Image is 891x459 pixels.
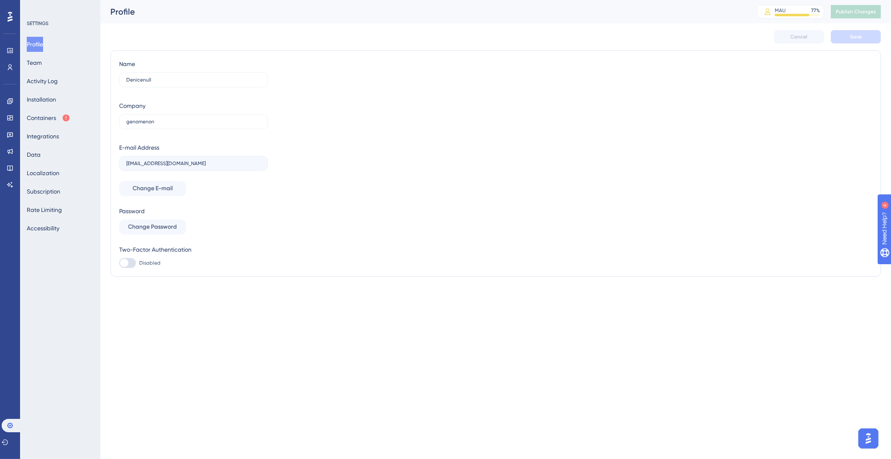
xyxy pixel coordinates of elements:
[128,222,177,232] span: Change Password
[836,8,876,15] span: Publish Changes
[27,37,43,52] button: Profile
[856,426,881,451] iframe: UserGuiding AI Assistant Launcher
[58,4,61,11] div: 4
[811,7,820,14] div: 77 %
[119,206,268,216] div: Password
[126,119,261,125] input: Company Name
[27,166,59,181] button: Localization
[27,20,94,27] div: SETTINGS
[119,59,135,69] div: Name
[27,92,56,107] button: Installation
[119,143,159,153] div: E-mail Address
[27,147,41,162] button: Data
[831,30,881,43] button: Save
[20,2,52,12] span: Need Help?
[774,30,824,43] button: Cancel
[850,33,862,40] span: Save
[27,110,70,125] button: Containers
[831,5,881,18] button: Publish Changes
[27,202,62,217] button: Rate Limiting
[27,221,59,236] button: Accessibility
[119,101,146,111] div: Company
[119,219,186,235] button: Change Password
[126,161,261,166] input: E-mail Address
[110,6,736,18] div: Profile
[27,129,59,144] button: Integrations
[119,245,268,255] div: Two-Factor Authentication
[133,184,173,194] span: Change E-mail
[791,33,808,40] span: Cancel
[119,181,186,196] button: Change E-mail
[27,74,58,89] button: Activity Log
[27,55,42,70] button: Team
[27,184,60,199] button: Subscription
[139,260,161,266] span: Disabled
[126,77,261,83] input: Name Surname
[775,7,786,14] div: MAU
